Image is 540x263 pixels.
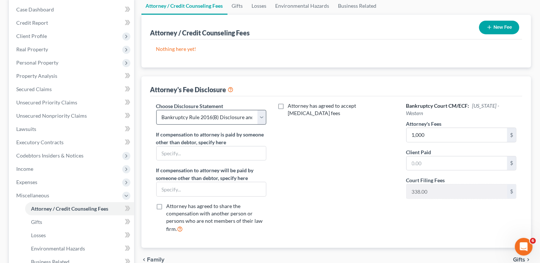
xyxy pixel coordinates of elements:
[507,184,516,198] div: $
[25,229,134,242] a: Losses
[16,86,52,92] span: Secured Claims
[150,28,250,37] div: Attorney / Credit Counseling Fees
[10,16,134,30] a: Credit Report
[407,128,507,142] input: 0.00
[16,166,33,172] span: Income
[479,21,519,34] button: New Fee
[147,257,165,263] span: Family
[25,242,134,255] a: Environmental Hazards
[10,122,134,136] a: Lawsuits
[31,232,46,238] span: Losses
[530,238,536,244] span: 6
[513,257,531,263] button: Gifts chevron_right
[16,20,48,26] span: Credit Report
[157,146,266,160] input: Specify...
[10,136,134,149] a: Executory Contracts
[167,203,263,232] span: Attorney has agreed to share the compensation with another person or persons who are not members ...
[25,202,134,215] a: Attorney / Credit Counseling Fees
[10,96,134,109] a: Unsecured Priority Claims
[16,59,58,66] span: Personal Property
[513,257,525,263] span: Gifts
[16,33,47,39] span: Client Profile
[150,85,234,94] div: Attorney's Fee Disclosure
[156,102,223,110] label: Choose Disclosure Statement
[16,46,48,52] span: Real Property
[10,109,134,122] a: Unsecured Nonpriority Claims
[31,245,85,252] span: Environmental Hazards
[10,69,134,83] a: Property Analysis
[16,152,83,159] span: Codebtors Insiders & Notices
[406,120,442,128] label: Attorney's Fees
[16,139,64,145] span: Executory Contracts
[406,103,499,116] span: [US_STATE] - Western
[507,128,516,142] div: $
[25,215,134,229] a: Gifts
[407,156,507,170] input: 0.00
[406,148,431,156] label: Client Paid
[10,83,134,96] a: Secured Claims
[16,113,87,119] span: Unsecured Nonpriority Claims
[16,126,36,132] span: Lawsuits
[16,192,49,198] span: Miscellaneous
[525,257,531,263] i: chevron_right
[10,3,134,16] a: Case Dashboard
[156,166,267,182] label: If compensation to attorney will be paid by someone other than debtor, specify here
[141,257,147,263] i: chevron_left
[406,102,517,117] h6: Bankruptcy Court CM/ECF:
[288,103,356,116] span: Attorney has agreed to accept [MEDICAL_DATA] fees
[16,73,57,79] span: Property Analysis
[16,99,77,105] span: Unsecured Priority Claims
[156,45,517,53] p: Nothing here yet!
[515,238,533,256] iframe: Intercom live chat
[16,6,54,13] span: Case Dashboard
[507,156,516,170] div: $
[31,205,108,212] span: Attorney / Credit Counseling Fees
[157,182,266,196] input: Specify...
[31,219,42,225] span: Gifts
[407,184,507,198] input: 0.00
[406,176,445,184] label: Court Filing Fees
[141,257,165,263] button: chevron_left Family
[156,131,267,146] label: If compensation to attorney is paid by someone other than debtor, specify here
[16,179,37,185] span: Expenses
